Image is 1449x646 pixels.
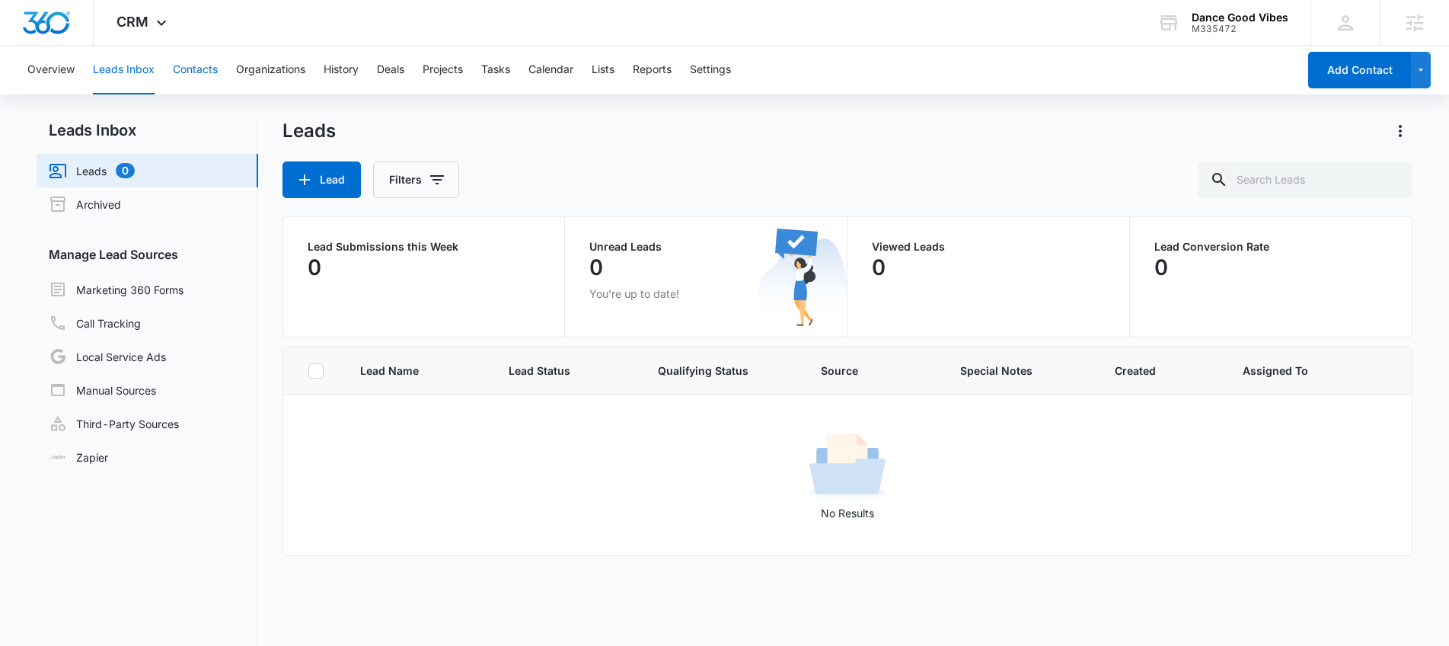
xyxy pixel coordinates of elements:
[49,161,135,180] a: Leads0
[589,255,603,280] p: 0
[633,46,672,94] button: Reports
[1115,363,1206,379] span: Created
[49,195,121,213] a: Archived
[236,46,305,94] button: Organizations
[173,46,218,94] button: Contacts
[1198,161,1412,198] input: Search Leads
[589,241,822,252] p: Unread Leads
[872,241,1105,252] p: Viewed Leads
[360,363,472,379] span: Lead Name
[49,280,184,299] a: Marketing 360 Forms
[282,161,361,198] button: Lead
[1192,24,1288,34] div: account id
[1154,241,1388,252] p: Lead Conversion Rate
[284,505,1412,521] p: No Results
[308,255,321,280] p: 0
[308,241,541,252] p: Lead Submissions this Week
[49,414,179,433] a: Third-Party Sources
[872,255,886,280] p: 0
[27,46,75,94] button: Overview
[49,314,141,332] a: Call Tracking
[373,161,459,198] button: Filters
[528,46,573,94] button: Calendar
[592,46,614,94] button: Lists
[116,14,148,30] span: CRM
[481,46,510,94] button: Tasks
[93,46,155,94] button: Leads Inbox
[809,429,886,505] img: No Results
[589,286,822,302] p: You’re up to date!
[821,363,923,379] span: Source
[49,381,156,399] a: Manual Sources
[690,46,731,94] button: Settings
[37,245,258,264] h3: Manage Lead Sources
[960,363,1078,379] span: Special Notes
[1308,52,1411,88] button: Add Contact
[282,120,336,142] h1: Leads
[423,46,463,94] button: Projects
[1388,119,1412,143] button: Actions
[377,46,404,94] button: Deals
[324,46,359,94] button: History
[1243,363,1308,379] span: Assigned To
[658,363,784,379] span: Qualifying Status
[49,449,108,465] a: Zapier
[1192,11,1288,24] div: account name
[49,347,166,366] a: Local Service Ads
[37,119,258,142] h2: Leads Inbox
[1154,255,1168,280] p: 0
[509,363,622,379] span: Lead Status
